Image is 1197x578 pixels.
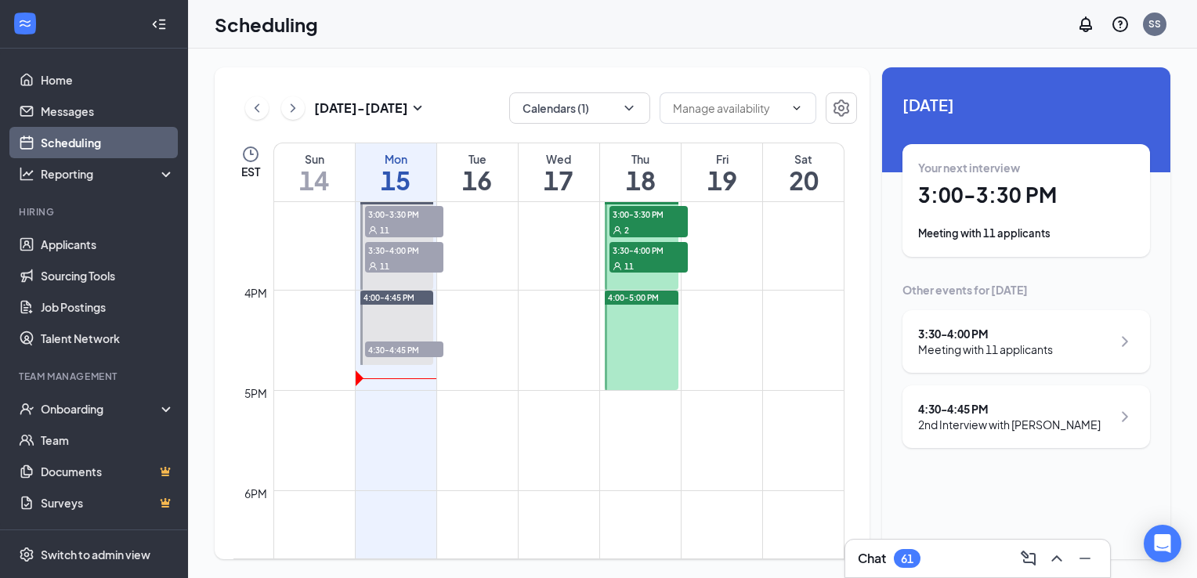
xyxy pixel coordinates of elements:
[19,547,34,562] svg: Settings
[249,99,265,117] svg: ChevronLeft
[1076,15,1095,34] svg: Notifications
[368,262,378,271] svg: User
[682,151,762,167] div: Fri
[241,164,260,179] span: EST
[600,143,681,201] a: September 18, 2025
[918,160,1134,175] div: Your next interview
[763,167,844,193] h1: 20
[673,99,784,117] input: Manage availability
[274,167,355,193] h1: 14
[918,226,1134,241] div: Meeting with 11 applicants
[1116,332,1134,351] svg: ChevronRight
[41,96,175,127] a: Messages
[41,260,175,291] a: Sourcing Tools
[41,127,175,158] a: Scheduling
[41,291,175,323] a: Job Postings
[608,292,659,303] span: 4:00-5:00 PM
[918,341,1053,357] div: Meeting with 11 applicants
[901,552,913,565] div: 61
[241,485,270,502] div: 6pm
[763,143,844,201] a: September 20, 2025
[314,99,408,117] h3: [DATE] - [DATE]
[1076,549,1094,568] svg: Minimize
[19,205,172,219] div: Hiring
[245,96,269,120] button: ChevronLeft
[19,166,34,182] svg: Analysis
[763,151,844,167] div: Sat
[17,16,33,31] svg: WorkstreamLogo
[365,206,443,222] span: 3:00-3:30 PM
[41,64,175,96] a: Home
[600,151,681,167] div: Thu
[1072,546,1098,571] button: Minimize
[826,92,857,124] button: Settings
[41,487,175,518] a: SurveysCrown
[609,242,688,258] span: 3:30-4:00 PM
[682,143,762,201] a: September 19, 2025
[41,547,150,562] div: Switch to admin view
[408,99,427,117] svg: SmallChevronDown
[19,370,172,383] div: Team Management
[151,16,167,32] svg: Collapse
[519,143,599,201] a: September 17, 2025
[41,323,175,354] a: Talent Network
[356,167,436,193] h1: 15
[682,167,762,193] h1: 19
[274,143,355,201] a: September 14, 2025
[1044,546,1069,571] button: ChevronUp
[790,102,803,114] svg: ChevronDown
[858,550,886,567] h3: Chat
[41,424,175,456] a: Team
[380,261,389,272] span: 11
[918,417,1101,432] div: 2nd Interview with [PERSON_NAME]
[613,262,622,271] svg: User
[380,225,389,236] span: 11
[285,99,301,117] svg: ChevronRight
[918,182,1134,208] h1: 3:00 - 3:30 PM
[281,96,305,120] button: ChevronRight
[365,341,443,357] span: 4:30-4:45 PM
[832,99,851,117] svg: Settings
[274,151,355,167] div: Sun
[241,385,270,402] div: 5pm
[902,92,1150,117] span: [DATE]
[1016,546,1041,571] button: ComposeMessage
[624,225,629,236] span: 2
[621,100,637,116] svg: ChevronDown
[1047,549,1066,568] svg: ChevronUp
[1148,17,1161,31] div: SS
[41,456,175,487] a: DocumentsCrown
[509,92,650,124] button: Calendars (1)ChevronDown
[41,401,161,417] div: Onboarding
[1019,549,1038,568] svg: ComposeMessage
[363,292,414,303] span: 4:00-4:45 PM
[1144,525,1181,562] div: Open Intercom Messenger
[241,145,260,164] svg: Clock
[356,151,436,167] div: Mon
[918,401,1101,417] div: 4:30 - 4:45 PM
[437,143,518,201] a: September 16, 2025
[624,261,634,272] span: 11
[241,284,270,302] div: 4pm
[918,326,1053,341] div: 3:30 - 4:00 PM
[1111,15,1130,34] svg: QuestionInfo
[902,282,1150,298] div: Other events for [DATE]
[368,226,378,235] svg: User
[613,226,622,235] svg: User
[41,166,175,182] div: Reporting
[215,11,318,38] h1: Scheduling
[1116,407,1134,426] svg: ChevronRight
[437,167,518,193] h1: 16
[519,167,599,193] h1: 17
[19,401,34,417] svg: UserCheck
[609,206,688,222] span: 3:00-3:30 PM
[519,151,599,167] div: Wed
[41,229,175,260] a: Applicants
[356,143,436,201] a: September 15, 2025
[437,151,518,167] div: Tue
[365,242,443,258] span: 3:30-4:00 PM
[600,167,681,193] h1: 18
